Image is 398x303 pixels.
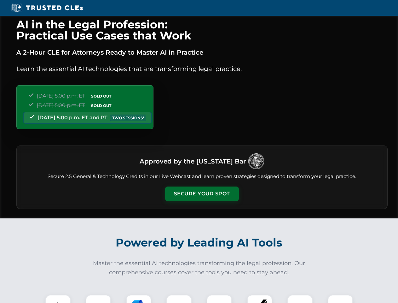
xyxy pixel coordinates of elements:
span: [DATE] 5:00 p.m. ET [37,93,85,99]
p: A 2-Hour CLE for Attorneys Ready to Master AI in Practice [16,47,388,57]
button: Secure Your Spot [165,187,239,201]
p: Learn the essential AI technologies that are transforming legal practice. [16,64,388,74]
h2: Powered by Leading AI Tools [25,232,374,254]
p: Master the essential AI technologies transforming the legal profession. Our comprehensive courses... [89,259,309,277]
span: [DATE] 5:00 p.m. ET [37,102,85,108]
span: SOLD OUT [89,93,113,99]
h3: Approved by the [US_STATE] Bar [140,156,246,167]
img: Trusted CLEs [9,3,85,13]
img: Logo [248,153,264,169]
span: SOLD OUT [89,102,113,109]
h1: AI in the Legal Profession: Practical Use Cases that Work [16,19,388,41]
p: Secure 2.5 General & Technology Credits in our Live Webcast and learn proven strategies designed ... [24,173,380,180]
